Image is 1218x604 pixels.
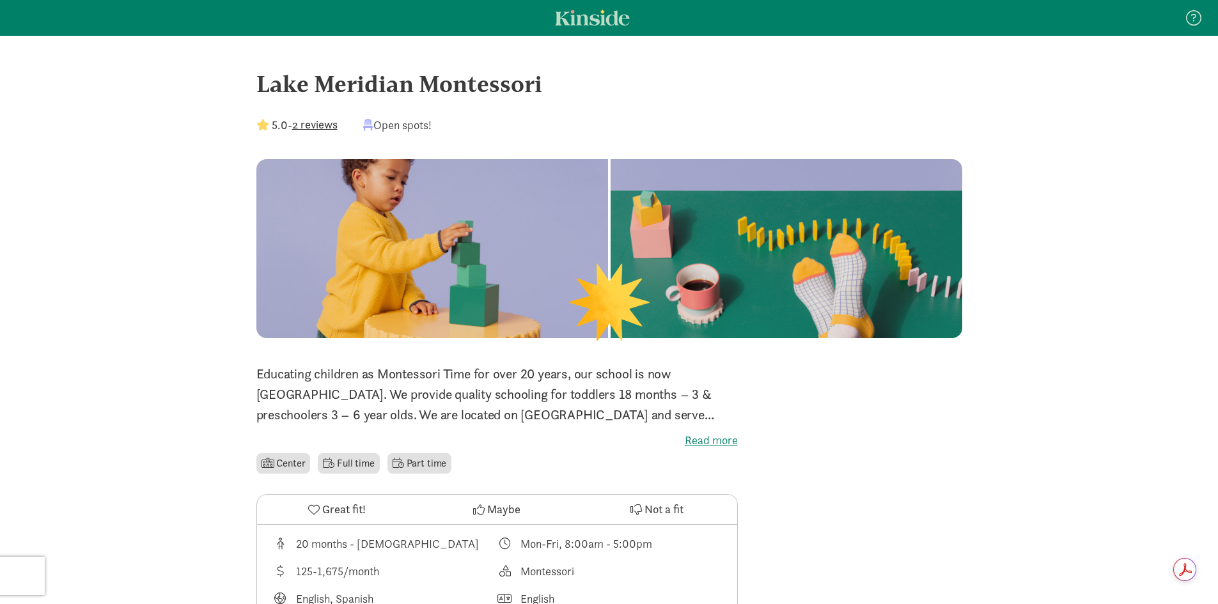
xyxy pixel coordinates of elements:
[257,495,417,524] button: Great fit!
[497,562,722,580] div: This provider's education philosophy
[555,10,630,26] a: Kinside
[363,116,432,134] div: Open spots!
[318,453,379,474] li: Full time
[520,562,574,580] div: Montessori
[296,562,379,580] div: 125-1,675/month
[644,500,683,518] span: Not a fit
[256,364,738,425] p: Educating children as Montessori Time for over 20 years, our school is now [GEOGRAPHIC_DATA]. We ...
[520,535,652,552] div: Mon-Fri, 8:00am - 5:00pm
[256,116,338,134] div: -
[256,66,962,101] div: Lake Meridian Montessori
[272,118,288,132] strong: 5.0
[292,116,338,133] button: 2 reviews
[487,500,520,518] span: Maybe
[256,433,738,448] label: Read more
[497,535,722,552] div: Class schedule
[296,535,479,552] div: 20 months - [DEMOGRAPHIC_DATA]
[256,453,311,474] li: Center
[272,535,497,552] div: Age range for children that this provider cares for
[417,495,577,524] button: Maybe
[322,500,366,518] span: Great fit!
[577,495,737,524] button: Not a fit
[272,562,497,580] div: Average tuition for this program
[387,453,451,474] li: Part time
